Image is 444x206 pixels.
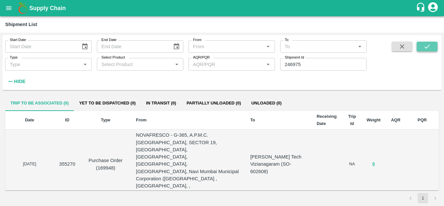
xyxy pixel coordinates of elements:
[427,1,439,15] div: account of current user
[372,160,375,168] button: 0
[280,58,367,70] input: Enter Shipment ID
[14,79,25,84] strong: Hide
[173,60,181,68] button: Open
[79,40,91,53] button: Choose date
[97,40,168,53] input: End Date
[193,37,202,43] label: From
[141,95,181,111] button: In transit (0)
[5,40,76,53] input: Start Date
[190,42,262,51] input: From
[264,42,272,51] button: Open
[250,153,306,175] p: [PERSON_NAME] Tech Vizianagaram (SO-602608)
[264,60,272,68] button: Open
[101,117,110,122] b: Type
[101,55,125,60] label: Select Product
[101,37,116,43] label: End Date
[193,55,210,60] label: AQR/PQR
[391,117,400,122] b: AQR
[65,117,69,122] b: ID
[250,117,255,122] b: To
[5,76,27,87] button: Hide
[99,60,171,68] input: Select Product
[81,60,89,68] button: Open
[317,114,336,126] b: Receiving Date
[190,60,254,68] input: AQR/PQR
[418,117,427,122] b: PQR
[418,193,428,203] button: page 1
[59,160,75,168] p: 355270
[29,5,66,11] b: Supply Chain
[74,95,141,111] button: Yet to be dispatched (0)
[285,55,304,60] label: Shipment Id
[181,95,246,111] button: Partially Unloaded (0)
[416,2,427,14] div: customer-support
[29,4,416,13] a: Supply Chain
[25,117,34,122] b: Date
[7,60,71,68] input: Type
[86,157,126,172] p: Purchase Order (169948)
[136,131,240,197] p: NOVAFRESCO - G-365, A.P.M.C. [GEOGRAPHIC_DATA], SECTOR 19, [GEOGRAPHIC_DATA], [GEOGRAPHIC_DATA], ...
[367,117,381,122] b: Weight
[5,95,74,111] button: Trip to be associated (0)
[16,2,29,15] img: logo
[246,95,287,111] button: Unloaded (0)
[5,20,37,29] div: Shipment List
[136,117,147,122] b: From
[282,42,354,51] input: To
[356,42,364,51] button: Open
[1,1,16,16] button: open drawer
[10,55,18,60] label: Type
[343,130,361,199] td: NA
[10,37,26,43] label: Start Date
[170,40,183,53] button: Choose date
[348,114,356,126] b: Trip Id
[404,193,441,203] nav: pagination navigation
[5,130,54,199] td: [DATE]
[285,37,289,43] label: To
